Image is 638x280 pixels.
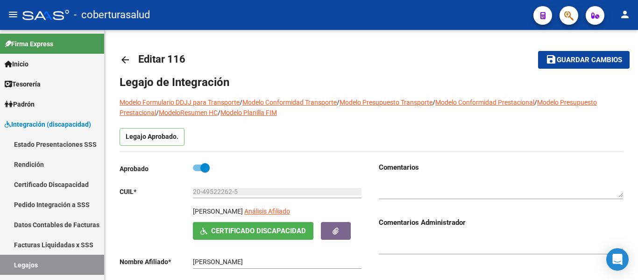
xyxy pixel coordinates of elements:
[244,208,290,215] span: Análisis Afiliado
[120,54,131,65] mat-icon: arrow_back
[435,99,534,106] a: Modelo Conformidad Prestacional
[120,164,193,174] p: Aprobado
[220,109,277,116] a: Modelo Planilla FIM
[5,119,91,129] span: Integración (discapacidad)
[242,99,337,106] a: Modelo Conformidad Transporte
[120,257,193,267] p: Nombre Afiliado
[120,75,623,90] h1: Legajo de Integración
[606,248,629,271] div: Open Intercom Messenger
[340,99,432,106] a: Modelo Presupuesto Transporte
[74,5,150,25] span: - coberturasalud
[5,59,28,69] span: Inicio
[211,227,306,236] span: Certificado Discapacidad
[120,187,193,197] p: CUIL
[379,217,623,228] h3: Comentarios Administrador
[120,99,240,106] a: Modelo Formulario DDJJ para Transporte
[159,109,218,116] a: ModeloResumen HC
[5,39,53,49] span: Firma Express
[538,51,630,68] button: Guardar cambios
[546,54,557,65] mat-icon: save
[5,79,41,89] span: Tesorería
[7,9,19,20] mat-icon: menu
[193,222,313,239] button: Certificado Discapacidad
[5,99,35,109] span: Padrón
[619,9,631,20] mat-icon: person
[557,56,622,65] span: Guardar cambios
[120,128,184,146] p: Legajo Aprobado.
[379,162,623,172] h3: Comentarios
[193,206,243,216] p: [PERSON_NAME]
[138,53,185,65] span: Editar 116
